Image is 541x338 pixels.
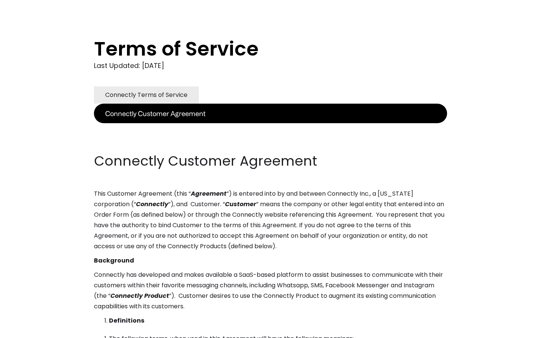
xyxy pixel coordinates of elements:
[94,189,447,252] p: This Customer Agreement (this “ ”) is entered into by and between Connectly Inc., a [US_STATE] co...
[15,325,45,335] ul: Language list
[191,189,227,198] em: Agreement
[109,316,144,325] strong: Definitions
[94,123,447,134] p: ‍
[105,90,187,100] div: Connectly Terms of Service
[94,38,417,60] h1: Terms of Service
[8,324,45,335] aside: Language selected: English
[94,137,447,148] p: ‍
[94,270,447,312] p: Connectly has developed and makes available a SaaS-based platform to assist businesses to communi...
[94,60,447,71] div: Last Updated: [DATE]
[94,256,134,265] strong: Background
[94,152,447,171] h2: Connectly Customer Agreement
[225,200,256,208] em: Customer
[110,291,169,300] em: Connectly Product
[105,108,206,119] div: Connectly Customer Agreement
[136,200,168,208] em: Connectly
